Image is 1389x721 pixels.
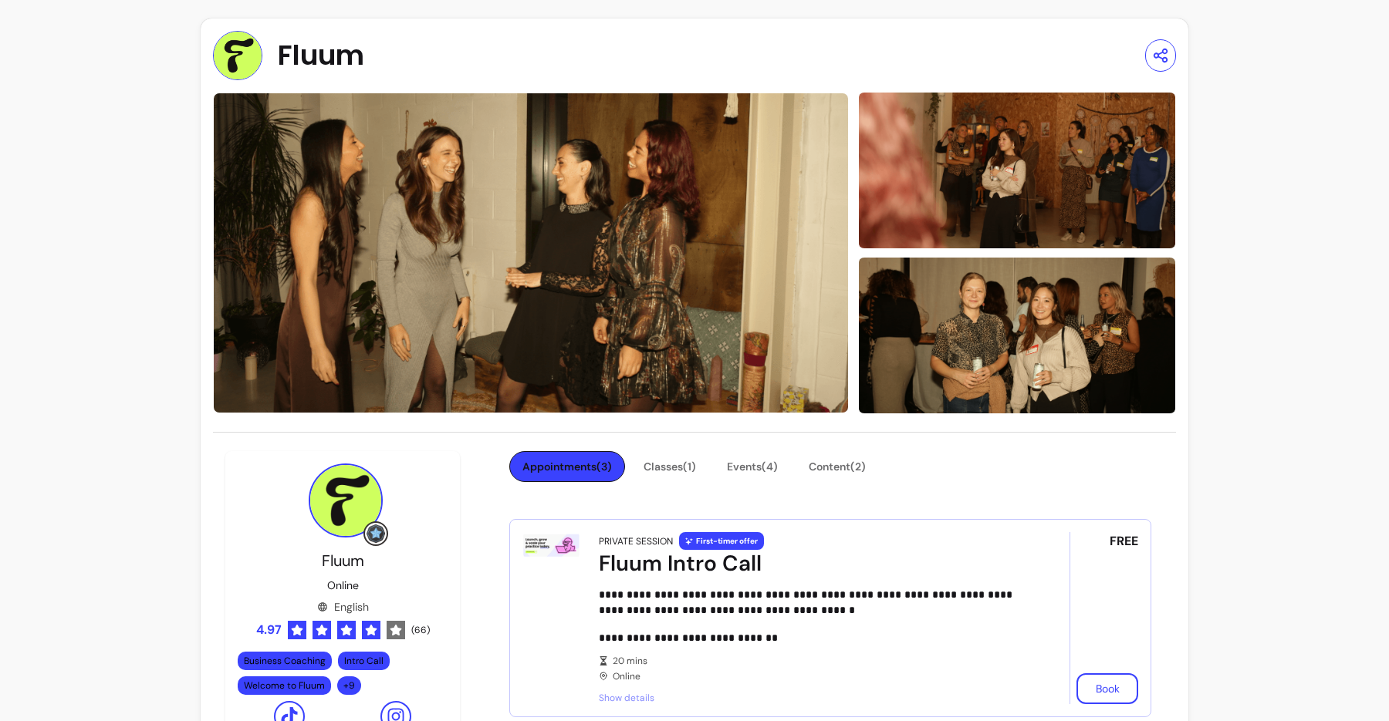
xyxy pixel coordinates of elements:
span: Welcome to Fluum [244,679,325,692]
span: + 9 [340,679,358,692]
span: Fluum [278,40,364,71]
div: Fluum Intro Call [599,550,1026,578]
button: Book [1076,673,1138,704]
img: image-1 [858,91,1176,251]
span: 4.97 [256,621,282,639]
div: Online [599,655,1026,682]
span: Business Coaching [244,655,326,667]
span: FREE [1110,532,1138,551]
div: Private Session [599,535,673,547]
span: 20 mins [613,655,1026,667]
img: image-0 [213,93,849,413]
img: image-2 [858,256,1176,416]
img: Provider image [213,31,262,80]
span: ( 66 ) [411,624,430,636]
img: Provider image [309,463,383,537]
button: Appointments(3) [509,451,625,482]
span: Show details [599,692,1026,704]
div: English [317,599,369,615]
span: First-timer offer [679,532,764,550]
span: Fluum [322,551,364,571]
p: Online [327,578,359,593]
button: Content(2) [796,451,878,482]
button: Events(4) [715,451,790,482]
span: Intro Call [344,655,384,667]
img: Fluum Intro Call [522,532,580,558]
img: Grow [367,524,385,543]
button: Classes(1) [631,451,708,482]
